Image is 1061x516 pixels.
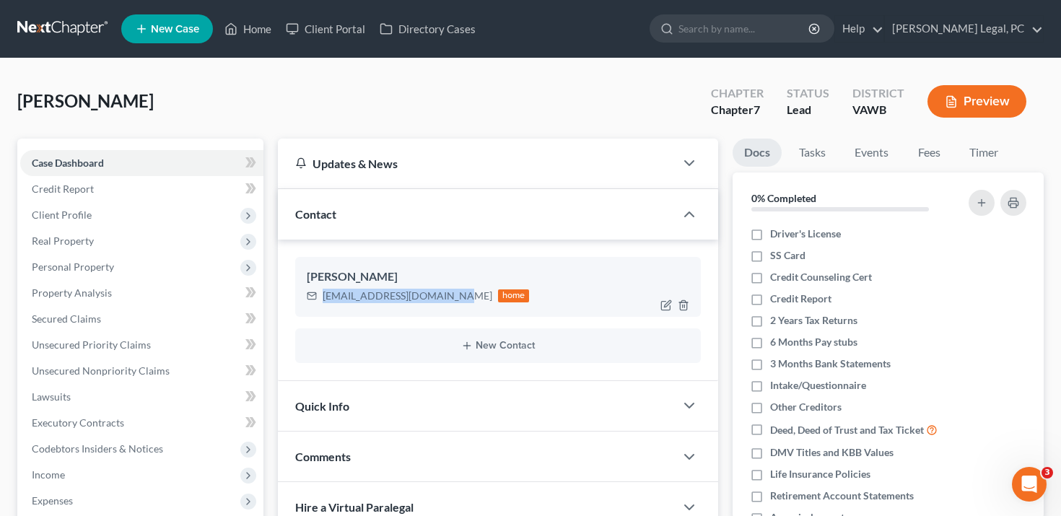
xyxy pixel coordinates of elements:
[32,494,73,507] span: Expenses
[32,235,94,247] span: Real Property
[1012,467,1047,502] iframe: Intercom live chat
[217,16,279,42] a: Home
[20,150,263,176] a: Case Dashboard
[733,139,782,167] a: Docs
[843,139,900,167] a: Events
[1042,467,1053,478] span: 3
[20,410,263,436] a: Executory Contracts
[958,139,1010,167] a: Timer
[751,192,816,204] strong: 0% Completed
[32,442,163,455] span: Codebtors Insiders & Notices
[770,378,866,393] span: Intake/Questionnaire
[770,335,857,349] span: 6 Months Pay stubs
[20,358,263,384] a: Unsecured Nonpriority Claims
[770,400,842,414] span: Other Creditors
[323,289,492,303] div: [EMAIL_ADDRESS][DOMAIN_NAME]
[307,268,690,286] div: [PERSON_NAME]
[32,364,170,377] span: Unsecured Nonpriority Claims
[770,270,872,284] span: Credit Counseling Cert
[32,312,101,325] span: Secured Claims
[295,500,414,514] span: Hire a Virtual Paralegal
[770,467,870,481] span: Life Insurance Policies
[711,85,764,102] div: Chapter
[885,16,1043,42] a: [PERSON_NAME] Legal, PC
[678,15,811,42] input: Search by name...
[32,468,65,481] span: Income
[770,227,841,241] span: Driver's License
[787,139,837,167] a: Tasks
[787,102,829,118] div: Lead
[295,156,658,171] div: Updates & News
[32,338,151,351] span: Unsecured Priority Claims
[372,16,483,42] a: Directory Cases
[295,399,349,413] span: Quick Info
[770,313,857,328] span: 2 Years Tax Returns
[770,445,894,460] span: DMV Titles and KBB Values
[770,357,891,371] span: 3 Months Bank Statements
[307,340,690,351] button: New Contact
[770,489,914,503] span: Retirement Account Statements
[32,183,94,195] span: Credit Report
[32,261,114,273] span: Personal Property
[295,450,351,463] span: Comments
[32,416,124,429] span: Executory Contracts
[20,280,263,306] a: Property Analysis
[32,390,71,403] span: Lawsuits
[927,85,1026,118] button: Preview
[32,157,104,169] span: Case Dashboard
[787,85,829,102] div: Status
[498,289,530,302] div: home
[835,16,883,42] a: Help
[20,306,263,332] a: Secured Claims
[295,207,336,221] span: Contact
[852,85,904,102] div: District
[770,423,924,437] span: Deed, Deed of Trust and Tax Ticket
[852,102,904,118] div: VAWB
[151,24,199,35] span: New Case
[711,102,764,118] div: Chapter
[770,292,831,306] span: Credit Report
[279,16,372,42] a: Client Portal
[32,209,92,221] span: Client Profile
[20,384,263,410] a: Lawsuits
[906,139,952,167] a: Fees
[770,248,805,263] span: SS Card
[17,90,154,111] span: [PERSON_NAME]
[20,176,263,202] a: Credit Report
[20,332,263,358] a: Unsecured Priority Claims
[32,287,112,299] span: Property Analysis
[754,102,760,116] span: 7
